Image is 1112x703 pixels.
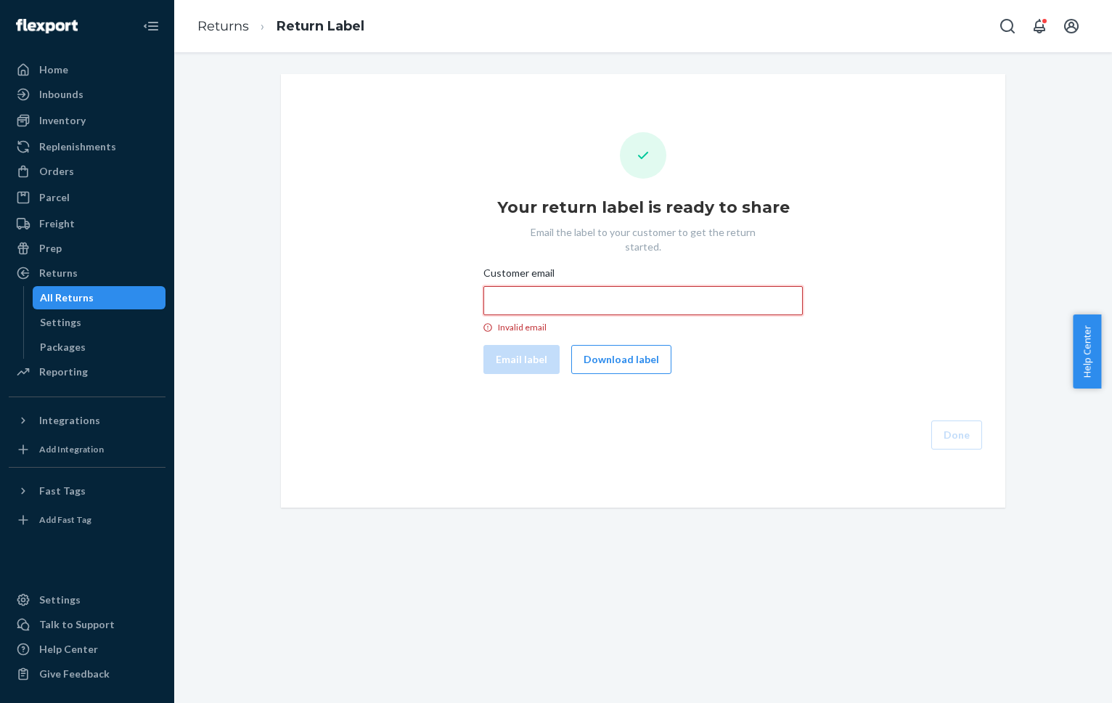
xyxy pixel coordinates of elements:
a: Reporting [9,360,165,383]
button: Integrations [9,409,165,432]
a: Settings [9,588,165,611]
a: Orders [9,160,165,183]
a: Talk to Support [9,613,165,636]
div: Returns [39,266,78,280]
button: Close Navigation [136,12,165,41]
a: Freight [9,212,165,235]
a: Return Label [277,18,364,34]
button: Open notifications [1025,12,1054,41]
div: Parcel [39,190,70,205]
div: Settings [40,315,81,330]
a: Help Center [9,638,165,661]
button: Give Feedback [9,662,165,686]
a: Home [9,58,165,81]
a: Settings [33,311,166,334]
button: Done [931,420,982,450]
button: Fast Tags [9,479,165,503]
a: All Returns [33,286,166,309]
a: Returns [197,18,249,34]
a: Add Integration [9,438,165,461]
div: Inventory [39,113,86,128]
ol: breadcrumbs [186,5,376,48]
a: Parcel [9,186,165,209]
button: Email label [483,345,560,374]
div: Add Integration [39,443,104,455]
div: Settings [39,593,81,607]
span: Customer email [483,266,555,286]
button: Open Search Box [993,12,1022,41]
div: Give Feedback [39,667,110,681]
div: Add Fast Tag [39,513,91,526]
div: Invalid email [483,321,803,333]
div: Orders [39,164,74,179]
div: Fast Tags [39,484,86,498]
div: Packages [40,340,86,354]
a: Add Fast Tag [9,508,165,532]
div: All Returns [40,290,94,305]
a: Returns [9,261,165,285]
a: Packages [33,336,166,359]
button: Help Center [1073,314,1101,389]
a: Inbounds [9,83,165,106]
a: Replenishments [9,135,165,158]
input: Customer email Invalid email [483,286,803,315]
div: Replenishments [39,139,116,154]
button: Download label [571,345,671,374]
button: Open account menu [1057,12,1086,41]
div: Reporting [39,365,88,379]
div: Freight [39,216,75,231]
div: Integrations [39,413,100,428]
p: Email the label to your customer to get the return started. [516,225,770,254]
div: Inbounds [39,87,83,102]
a: Inventory [9,109,165,132]
div: Talk to Support [39,617,115,632]
img: Flexport logo [16,19,78,33]
div: Prep [39,241,62,256]
h1: Your return label is ready to share [497,196,790,219]
div: Home [39,62,68,77]
div: Help Center [39,642,98,657]
a: Prep [9,237,165,260]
